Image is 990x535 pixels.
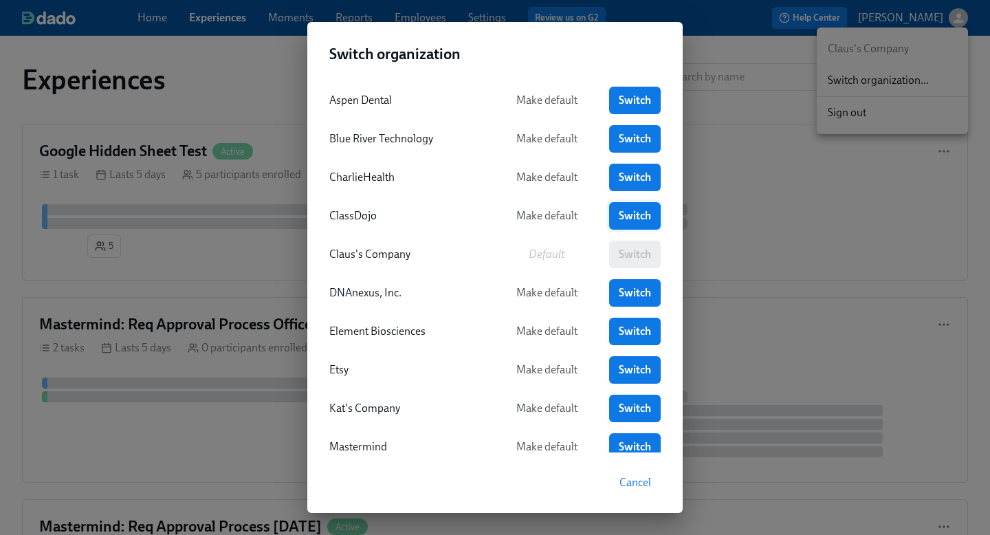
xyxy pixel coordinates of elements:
a: Switch [609,125,661,153]
span: Make default [505,94,588,107]
button: Make default [495,202,598,230]
a: Switch [609,87,661,114]
button: Make default [495,125,598,153]
button: Make default [495,164,598,191]
div: Element Biosciences [329,324,484,339]
span: Switch [619,363,651,377]
span: Switch [619,440,651,454]
div: Aspen Dental [329,93,484,108]
div: Blue River Technology [329,131,484,146]
span: Make default [505,171,588,184]
span: Make default [505,363,588,377]
span: Make default [505,286,588,300]
a: Switch [609,395,661,422]
a: Switch [609,164,661,191]
button: Make default [495,318,598,345]
span: Switch [619,171,651,184]
a: Switch [609,356,661,384]
span: Make default [505,132,588,146]
h2: Switch organization [329,44,661,65]
span: Switch [619,94,651,107]
button: Make default [495,356,598,384]
span: Make default [505,440,588,454]
button: Make default [495,279,598,307]
div: Etsy [329,362,484,378]
button: Cancel [610,469,661,496]
span: Switch [619,209,651,223]
span: Switch [619,286,651,300]
span: Make default [505,325,588,338]
div: DNAnexus, Inc. [329,285,484,301]
span: Switch [619,402,651,415]
span: Switch [619,132,651,146]
div: CharlieHealth [329,170,484,185]
div: Mastermind [329,439,484,455]
a: Switch [609,202,661,230]
a: Switch [609,433,661,461]
div: ClassDojo [329,208,484,223]
span: Make default [505,209,588,223]
a: Switch [609,318,661,345]
a: Switch [609,279,661,307]
button: Make default [495,87,598,114]
span: Make default [505,402,588,415]
button: Make default [495,433,598,461]
div: Claus's Company [329,247,484,262]
span: Switch [619,325,651,338]
span: Cancel [619,476,651,490]
button: Make default [495,395,598,422]
div: Kat's Company [329,401,484,416]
